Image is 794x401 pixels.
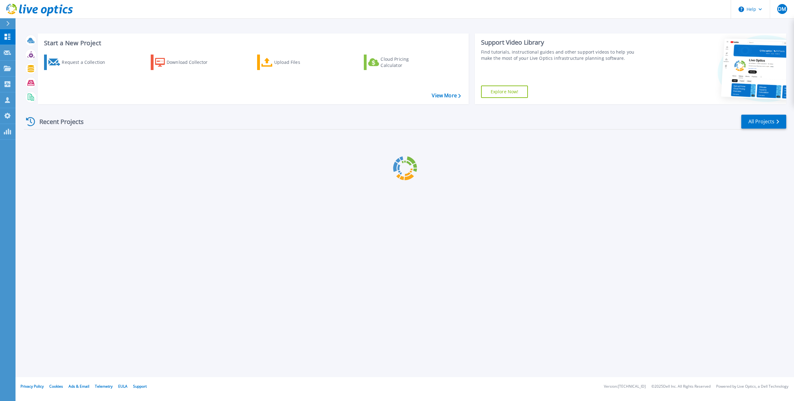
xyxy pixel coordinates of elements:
div: Download Collector [167,56,216,68]
div: Cloud Pricing Calculator [381,56,430,68]
a: Ads & Email [69,384,89,389]
a: Support [133,384,147,389]
div: Upload Files [274,56,324,68]
span: DM [778,7,786,11]
a: Request a Collection [44,55,113,70]
a: Upload Files [257,55,326,70]
li: Powered by Live Optics, a Dell Technology [716,385,788,389]
li: Version: [TECHNICAL_ID] [604,385,646,389]
li: © 2025 Dell Inc. All Rights Reserved [651,385,711,389]
a: EULA [118,384,127,389]
div: Find tutorials, instructional guides and other support videos to help you make the most of your L... [481,49,642,61]
a: Privacy Policy [20,384,44,389]
div: Support Video Library [481,38,642,46]
a: All Projects [741,115,786,129]
div: Request a Collection [62,56,111,68]
a: Cloud Pricing Calculator [364,55,433,70]
h3: Start a New Project [44,40,461,46]
a: Telemetry [95,384,113,389]
a: View More [432,93,461,99]
a: Cookies [49,384,63,389]
a: Download Collector [151,55,220,70]
div: Recent Projects [24,114,92,129]
a: Explore Now! [481,86,528,98]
